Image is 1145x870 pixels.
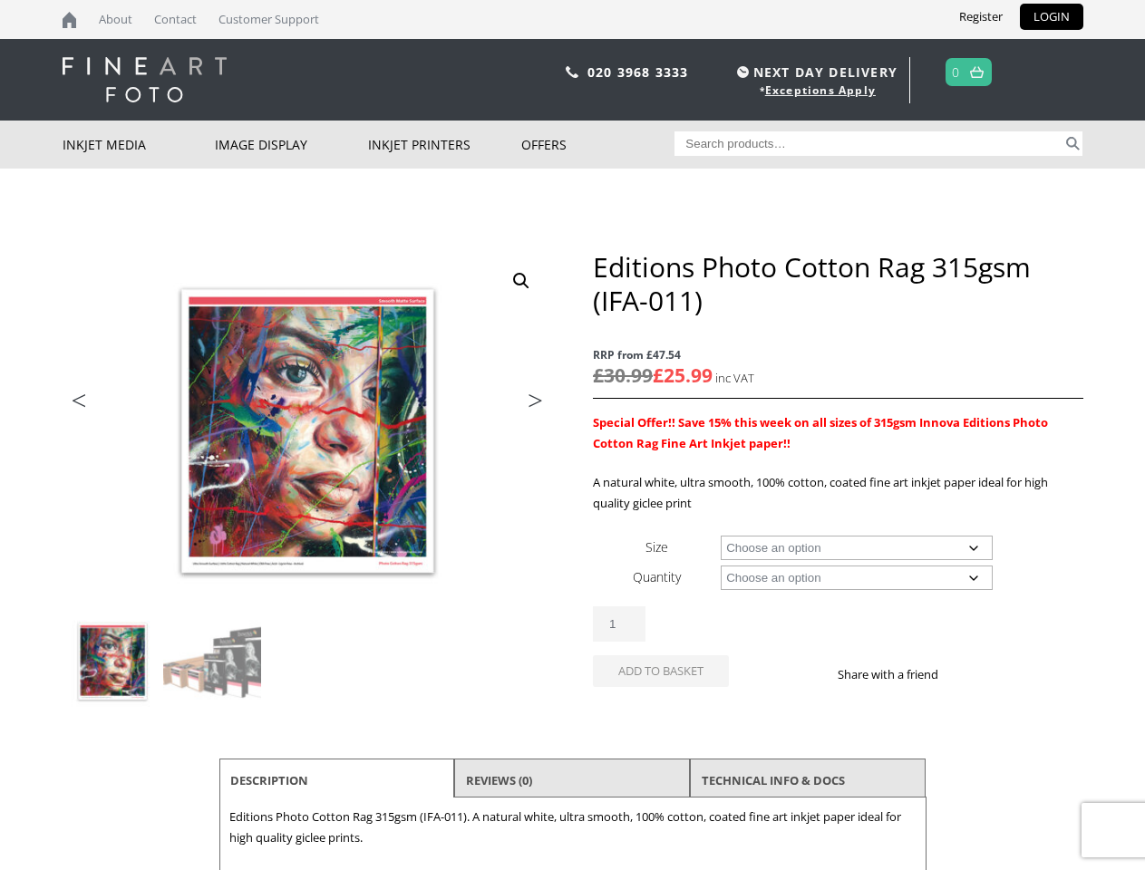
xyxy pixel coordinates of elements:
bdi: 25.99 [653,362,713,388]
a: View full-screen image gallery [505,265,538,297]
a: Image Display [215,121,368,169]
a: TECHNICAL INFO & DOCS [702,764,845,797]
a: 0 [952,59,960,85]
span: RRP from £47.54 [593,344,1082,365]
a: Offers [521,121,674,169]
a: Inkjet Media [63,121,216,169]
p: A natural white, ultra smooth, 100% cotton, coated fine art inkjet paper ideal for high quality g... [593,472,1082,514]
button: Search [1063,131,1083,156]
img: facebook sharing button [960,667,975,681]
label: Quantity [633,568,681,585]
img: email sharing button [1004,667,1018,681]
a: Reviews (0) [466,764,532,797]
input: Search products… [674,131,1063,156]
img: logo-white.svg [63,57,227,102]
img: Editions Photo Cotton Rag 315gsm (IFA-011) [63,613,161,710]
button: Add to basket [593,655,729,687]
img: basket.svg [970,66,984,78]
a: Exceptions Apply [765,82,876,98]
img: twitter sharing button [982,667,996,681]
img: phone.svg [566,66,578,78]
a: LOGIN [1020,4,1083,30]
a: Description [230,764,308,797]
a: Register [946,4,1016,30]
bdi: 30.99 [593,362,653,388]
span: £ [653,362,664,388]
h1: Editions Photo Cotton Rag 315gsm (IFA-011) [593,250,1082,317]
label: Size [645,538,668,556]
p: Share with a friend [838,664,960,685]
span: NEXT DAY DELIVERY [733,62,898,82]
p: Editions Photo Cotton Rag 315gsm (IFA-011). A natural white, ultra smooth, 100% cotton, coated fi... [229,807,917,848]
input: Product quantity [593,606,645,642]
a: 020 3968 3333 [587,63,689,81]
strong: Special Offer!! Save 15% this week on all sizes of 315gsm Innova Editions Photo Cotton Rag Fine A... [593,414,1048,451]
img: Editions Photo Cotton Rag 315gsm (IFA-011) - Image 2 [163,613,261,710]
a: Inkjet Printers [368,121,521,169]
img: time.svg [737,66,749,78]
img: Editions Photo Cotton Rag 315gsm (IFA-011) [63,250,552,612]
span: £ [593,362,604,388]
